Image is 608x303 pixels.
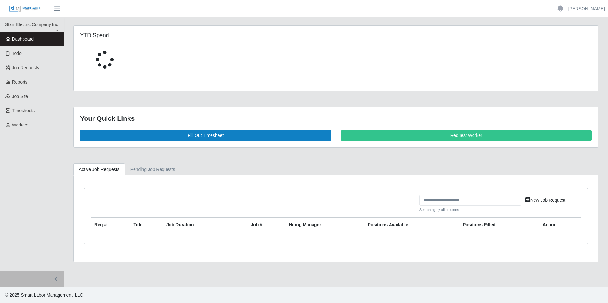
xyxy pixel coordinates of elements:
a: [PERSON_NAME] [568,5,605,12]
th: Positions Filled [459,218,539,232]
span: Reports [12,79,28,84]
img: SLM Logo [9,5,41,12]
th: Job Duration [162,218,232,232]
h5: YTD Spend [80,32,244,39]
th: Job # [247,218,285,232]
th: Positions Available [364,218,459,232]
th: Action [539,218,581,232]
span: Todo [12,51,22,56]
a: New Job Request [521,195,570,206]
a: Fill Out Timesheet [80,130,331,141]
span: © 2025 Smart Labor Management, LLC [5,293,83,298]
span: Job Requests [12,65,39,70]
a: Request Worker [341,130,592,141]
small: Searching by all columns [419,207,521,212]
a: Active Job Requests [73,163,125,176]
a: Pending Job Requests [125,163,181,176]
th: Hiring Manager [285,218,364,232]
div: Your Quick Links [80,113,592,124]
span: Timesheets [12,108,35,113]
span: Dashboard [12,37,34,42]
th: Title [130,218,163,232]
span: job site [12,94,28,99]
th: Req # [91,218,130,232]
span: Workers [12,122,29,127]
